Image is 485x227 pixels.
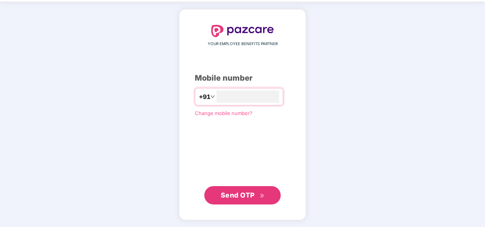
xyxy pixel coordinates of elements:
[195,110,252,116] a: Change mobile number?
[211,25,274,37] img: logo
[208,41,278,47] span: YOUR EMPLOYEE BENEFITS PARTNER
[221,191,255,199] span: Send OTP
[199,92,210,102] span: +91
[195,72,290,84] div: Mobile number
[210,94,215,99] span: down
[204,186,281,204] button: Send OTPdouble-right
[260,193,265,198] span: double-right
